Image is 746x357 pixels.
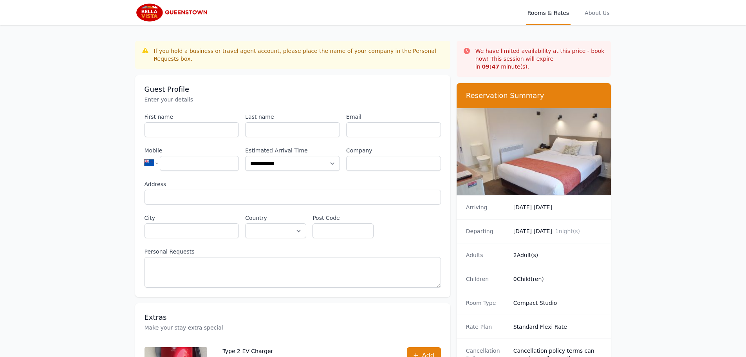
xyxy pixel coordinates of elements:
[466,275,507,283] dt: Children
[513,203,602,211] dd: [DATE] [DATE]
[513,227,602,235] dd: [DATE] [DATE]
[154,47,444,63] div: If you hold a business or travel agent account, please place the name of your company in the Pers...
[482,63,500,70] strong: 09 : 47
[145,113,239,121] label: First name
[245,214,306,222] label: Country
[145,85,441,94] h3: Guest Profile
[145,180,441,188] label: Address
[466,299,507,307] dt: Room Type
[513,275,602,283] dd: 0 Child(ren)
[145,313,441,322] h3: Extras
[145,214,239,222] label: City
[135,3,211,22] img: Bella Vista Queenstown
[145,96,441,103] p: Enter your details
[346,113,441,121] label: Email
[555,228,580,234] span: 1 night(s)
[513,299,602,307] dd: Compact Studio
[145,147,239,154] label: Mobile
[513,251,602,259] dd: 2 Adult(s)
[223,347,391,355] p: Type 2 EV Charger
[466,203,507,211] dt: Arriving
[457,108,611,195] img: Compact Studio
[145,324,441,332] p: Make your stay extra special
[513,323,602,331] dd: Standard Flexi Rate
[466,323,507,331] dt: Rate Plan
[466,91,602,100] h3: Reservation Summary
[466,251,507,259] dt: Adults
[145,248,441,256] label: Personal Requests
[475,47,605,71] p: We have limited availability at this price - book now! This session will expire in minute(s).
[346,147,441,154] label: Company
[245,147,340,154] label: Estimated Arrival Time
[312,214,374,222] label: Post Code
[466,227,507,235] dt: Departing
[245,113,340,121] label: Last name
